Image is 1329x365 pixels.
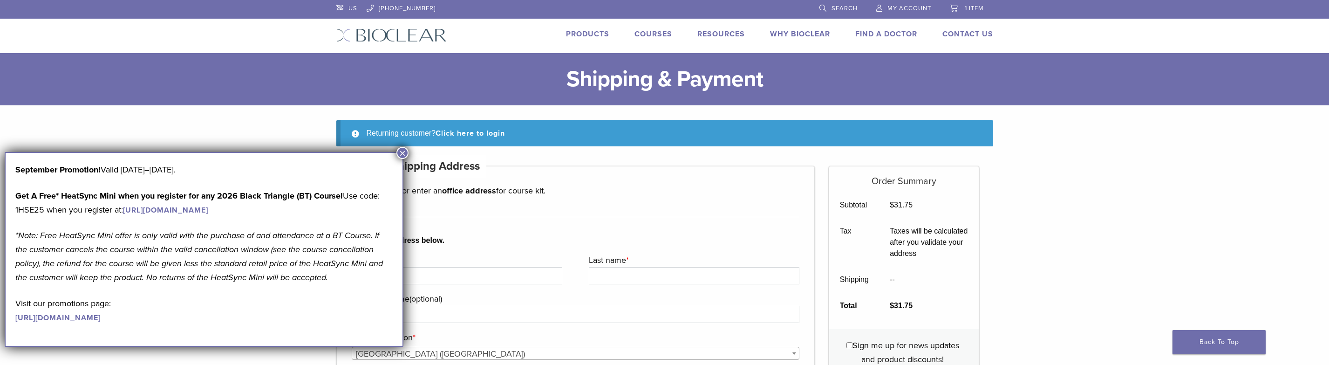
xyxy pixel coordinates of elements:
[697,29,745,39] a: Resources
[890,302,894,310] span: $
[15,189,393,217] p: Use code: 1HSE25 when you register at:
[436,129,505,138] a: Click here to login
[336,28,447,42] img: Bioclear
[352,235,800,246] b: Add a new address below.
[352,347,800,360] span: Country / Region
[829,166,979,187] h5: Order Summary
[352,347,799,360] span: United States (US)
[1172,330,1266,354] a: Back To Top
[829,192,879,218] th: Subtotal
[829,267,879,293] th: Shipping
[634,29,672,39] a: Courses
[831,5,858,12] span: Search
[352,331,797,344] label: Country / Region
[352,253,560,267] label: First name
[336,120,993,146] div: Returning customer?
[965,5,984,12] span: 1 item
[396,147,409,159] button: Close
[15,230,383,282] em: *Note: Free HeatSync Mini offer is only valid with the purchase of and attendance at a BT Course....
[879,218,979,267] td: Taxes will be calculated after you validate your address
[352,184,800,198] p: Please select or enter an for course kit.
[442,186,496,196] strong: office address
[942,29,993,39] a: Contact Us
[770,29,830,39] a: Why Bioclear
[352,292,797,306] label: Company name
[589,253,797,267] label: Last name
[15,296,393,324] p: Visit our promotions page:
[887,5,931,12] span: My Account
[890,275,895,283] span: --
[15,313,101,323] a: [URL][DOMAIN_NAME]
[409,294,442,304] span: (optional)
[829,218,879,267] th: Tax
[123,206,208,215] a: [URL][DOMAIN_NAME]
[566,29,609,39] a: Products
[15,163,393,177] p: Valid [DATE]–[DATE].
[15,165,101,175] b: September Promotion!
[852,340,959,365] span: Sign me up for news updates and product discounts!
[352,155,487,178] h4: Office Shipping Address
[890,201,913,209] bdi: 31.75
[890,201,894,209] span: $
[846,342,852,348] input: Sign me up for news updates and product discounts!
[890,302,913,310] bdi: 31.75
[829,293,879,319] th: Total
[15,191,343,201] strong: Get A Free* HeatSync Mini when you register for any 2026 Black Triangle (BT) Course!
[855,29,917,39] a: Find A Doctor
